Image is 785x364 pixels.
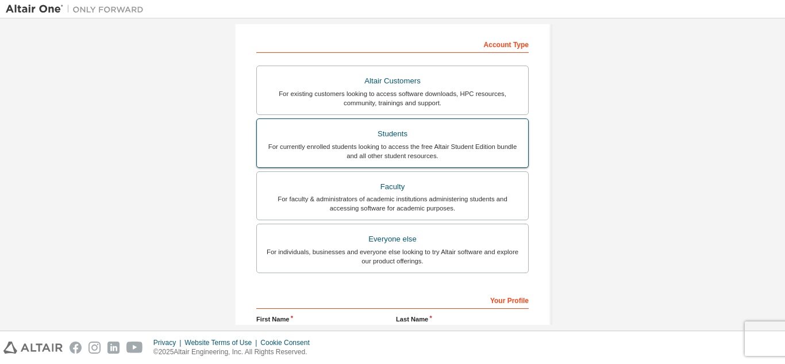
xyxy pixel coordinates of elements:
img: Altair One [6,3,149,15]
div: Cookie Consent [260,338,316,347]
div: Students [264,126,521,142]
div: Everyone else [264,231,521,247]
div: Altair Customers [264,73,521,89]
div: For faculty & administrators of academic institutions administering students and accessing softwa... [264,194,521,213]
img: youtube.svg [126,342,143,354]
div: Website Terms of Use [184,338,260,347]
img: instagram.svg [88,342,101,354]
p: © 2025 Altair Engineering, Inc. All Rights Reserved. [153,347,317,357]
div: For currently enrolled students looking to access the free Altair Student Edition bundle and all ... [264,142,521,160]
div: For individuals, businesses and everyone else looking to try Altair software and explore our prod... [264,247,521,266]
img: altair_logo.svg [3,342,63,354]
div: Privacy [153,338,184,347]
div: Your Profile [256,290,529,309]
label: First Name [256,315,389,324]
div: Faculty [264,179,521,195]
div: For existing customers looking to access software downloads, HPC resources, community, trainings ... [264,89,521,108]
img: facebook.svg [70,342,82,354]
div: Account Type [256,35,529,53]
img: linkedin.svg [107,342,120,354]
label: Last Name [396,315,529,324]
